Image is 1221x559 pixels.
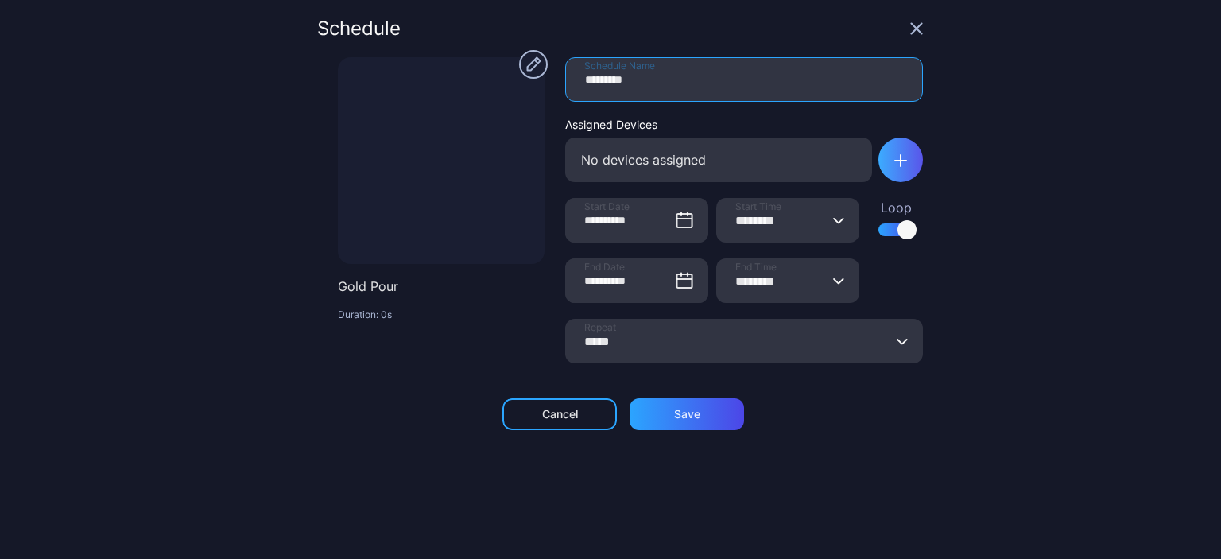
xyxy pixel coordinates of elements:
div: Assigned Devices [565,118,872,131]
input: Repeat [565,319,923,363]
div: Schedule [317,19,401,38]
input: Schedule Name [565,57,923,102]
button: Start Time [832,198,845,243]
span: End Time [735,261,777,274]
p: Duration: 0s [338,309,545,321]
button: Cancel [502,398,617,430]
div: Loop [878,198,913,217]
span: Repeat [584,321,616,334]
span: Start Time [735,200,781,213]
input: End Time [716,258,859,303]
button: Save [630,398,744,430]
input: Start Date [565,198,708,243]
button: Repeat [896,319,909,363]
div: Save [674,408,700,421]
input: End Date [565,258,708,303]
div: No devices assigned [565,138,872,182]
div: Cancel [542,408,578,421]
p: Gold Pour [338,277,545,296]
button: End Time [832,258,845,303]
input: Start Time [716,198,859,243]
